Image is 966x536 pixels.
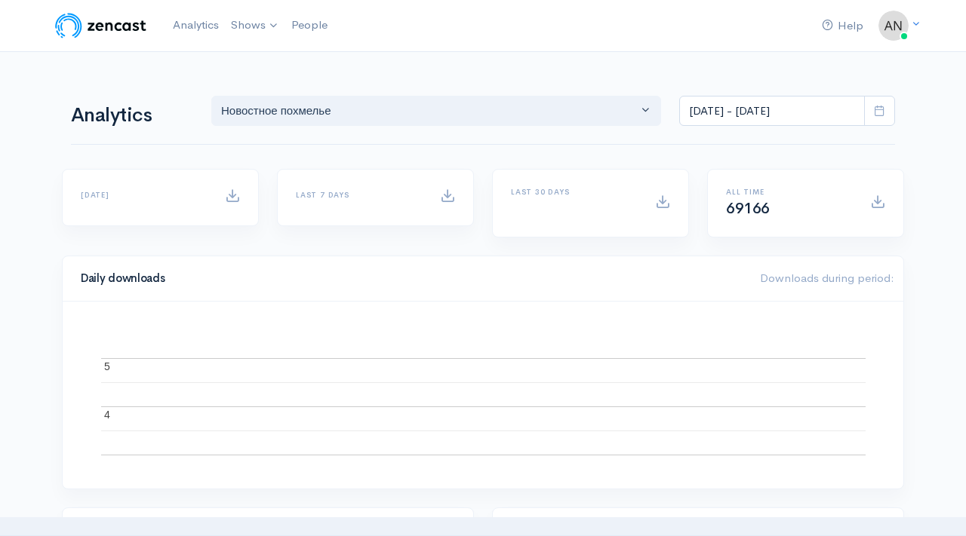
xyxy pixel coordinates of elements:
[726,199,770,218] span: 69166
[167,9,225,41] a: Analytics
[104,360,110,372] text: 5
[915,485,951,521] iframe: gist-messenger-bubble-iframe
[225,9,285,42] a: Shows
[81,272,742,285] h4: Daily downloads
[221,103,638,120] div: Новостное похмелье
[81,191,207,199] h6: [DATE]
[211,96,661,127] button: Новостное похмелье
[679,96,865,127] input: analytics date range selector
[285,9,334,41] a: People
[53,11,149,41] img: ZenCast Logo
[511,188,637,196] h6: Last 30 days
[760,271,894,285] span: Downloads during period:
[104,409,110,421] text: 4
[81,320,885,470] svg: A chart.
[71,105,193,127] h1: Analytics
[726,188,852,196] h6: All time
[296,191,422,199] h6: Last 7 days
[816,10,869,42] a: Help
[878,11,909,41] img: ...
